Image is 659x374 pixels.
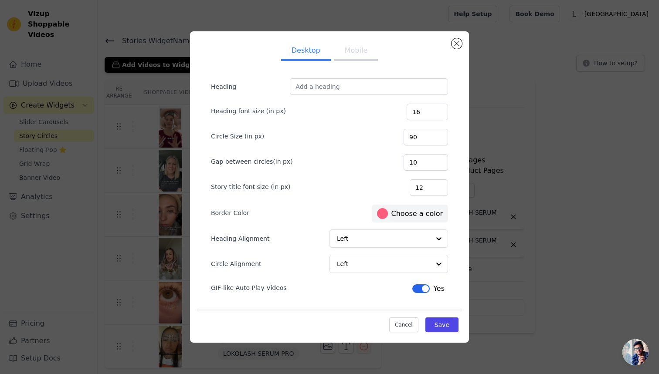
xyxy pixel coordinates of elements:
div: Open chat [622,339,649,365]
span: Yes [433,283,445,294]
button: Mobile [334,42,378,61]
label: Heading [211,82,290,91]
label: Choose a color [377,208,443,219]
button: Close modal [452,38,462,49]
label: Gap between circles(in px) [211,157,293,166]
label: Border Color [211,209,249,217]
label: Circle Size (in px) [211,132,264,141]
label: Story title font size (in px) [211,182,290,191]
input: Add a heading [290,78,448,95]
button: Cancel [389,317,418,332]
button: Save [425,317,459,332]
label: GIF-like Auto Play Videos [211,283,287,292]
label: Heading Alignment [211,234,271,243]
label: Heading font size (in px) [211,107,286,115]
button: Desktop [281,42,331,61]
label: Circle Alignment [211,259,263,268]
